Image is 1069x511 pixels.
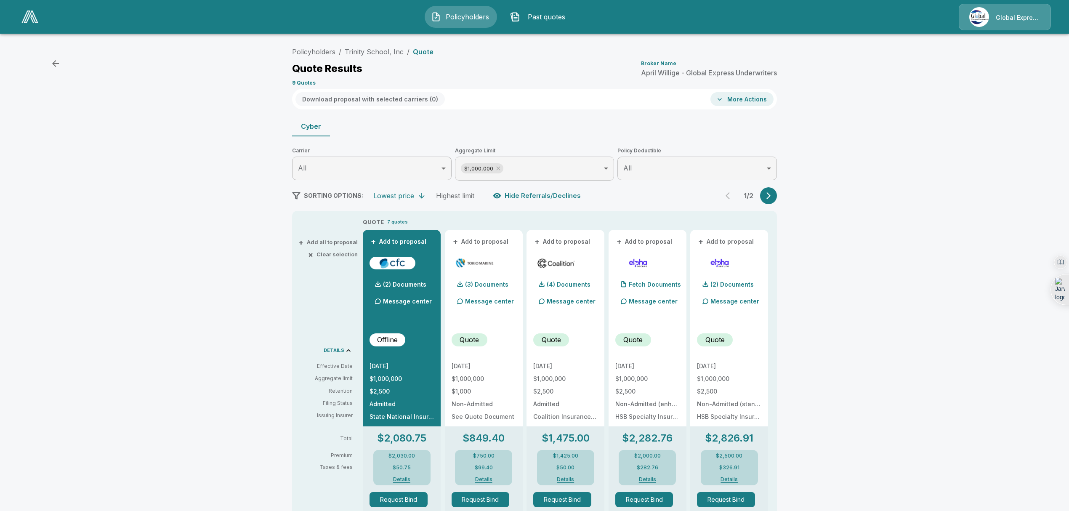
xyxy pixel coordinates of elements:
[623,164,632,172] span: All
[461,164,497,173] span: $1,000,000
[292,64,362,74] p: Quote Results
[619,257,658,269] img: elphacyberenhanced
[615,389,680,394] p: $2,500
[299,453,359,458] p: Premium
[510,12,520,22] img: Past quotes Icon
[298,240,303,245] span: +
[959,4,1051,30] a: Agency IconGlobal Express Underwriters
[310,252,358,257] button: ×Clear selection
[463,433,505,443] p: $849.40
[444,12,491,22] span: Policyholders
[385,477,419,482] button: Details
[299,412,353,419] p: Issuing Insurer
[299,436,359,441] p: Total
[292,146,452,155] span: Carrier
[383,282,426,287] p: (2) Documents
[553,453,578,458] p: $1,425.00
[542,433,590,443] p: $1,475.00
[537,257,576,269] img: coalitioncyberadmitted
[370,376,434,382] p: $1,000,000
[700,257,739,269] img: elphacyberstandard
[615,237,674,246] button: +Add to proposal
[697,363,761,369] p: [DATE]
[461,163,503,173] div: $1,000,000
[622,433,673,443] p: $2,282.76
[710,92,774,106] button: More Actions
[504,6,576,28] button: Past quotes IconPast quotes
[491,188,584,204] button: Hide Referrals/Declines
[292,47,433,57] nav: breadcrumb
[473,453,495,458] p: $750.00
[641,69,777,76] p: April Willige - Global Express Underwriters
[467,477,500,482] button: Details
[299,465,359,470] p: Taxes & fees
[452,237,511,246] button: +Add to proposal
[339,47,341,57] li: /
[413,48,433,55] p: Quote
[460,335,479,345] p: Quote
[533,389,598,394] p: $2,500
[452,401,516,407] p: Non-Admitted
[697,401,761,407] p: Non-Admitted (standard)
[533,492,598,507] span: Request Bind
[455,146,614,155] span: Aggregate Limit
[615,492,680,507] span: Request Bind
[615,401,680,407] p: Non-Admitted (enhanced)
[298,164,306,172] span: All
[697,492,761,507] span: Request Bind
[547,282,590,287] p: (4) Documents
[475,465,493,470] p: $99.40
[431,12,441,22] img: Policyholders Icon
[304,192,363,199] span: SORTING OPTIONS:
[630,477,664,482] button: Details
[373,257,412,269] img: cfccyberadmitted
[549,477,582,482] button: Details
[453,239,458,245] span: +
[705,335,725,345] p: Quote
[370,401,434,407] p: Admitted
[377,335,398,345] p: Offline
[370,414,434,420] p: State National Insurance Company Inc.
[388,453,415,458] p: $2,030.00
[629,297,678,306] p: Message center
[393,465,411,470] p: $50.75
[292,48,335,56] a: Policyholders
[524,12,570,22] span: Past quotes
[452,363,516,369] p: [DATE]
[533,237,592,246] button: +Add to proposal
[370,237,428,246] button: +Add to proposal
[637,465,658,470] p: $282.76
[377,433,426,443] p: $2,080.75
[300,240,358,245] button: +Add all to proposal
[299,375,353,382] p: Aggregate limit
[547,297,596,306] p: Message center
[634,453,661,458] p: $2,000.00
[533,492,591,507] button: Request Bind
[533,401,598,407] p: Admitted
[345,48,404,56] a: Trinity School, Inc
[299,387,353,395] p: Retention
[534,239,540,245] span: +
[615,492,673,507] button: Request Bind
[308,252,313,257] span: ×
[455,257,494,269] img: tmhcccyber
[465,297,514,306] p: Message center
[292,80,316,85] p: 9 Quotes
[387,218,408,226] p: 7 quotes
[452,492,510,507] button: Request Bind
[371,239,376,245] span: +
[436,192,474,200] div: Highest limit
[370,389,434,394] p: $2,500
[615,414,680,420] p: HSB Specialty Insurance Company: rated "A++" by A.M. Best (20%), AXIS Surplus Insurance Company: ...
[617,239,622,245] span: +
[719,465,739,470] p: $326.91
[716,453,742,458] p: $2,500.00
[299,362,353,370] p: Effective Date
[363,218,384,226] p: QUOTE
[295,92,445,106] button: Download proposal with selected carriers (0)
[370,492,434,507] span: Request Bind
[425,6,497,28] button: Policyholders IconPolicyholders
[533,363,598,369] p: [DATE]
